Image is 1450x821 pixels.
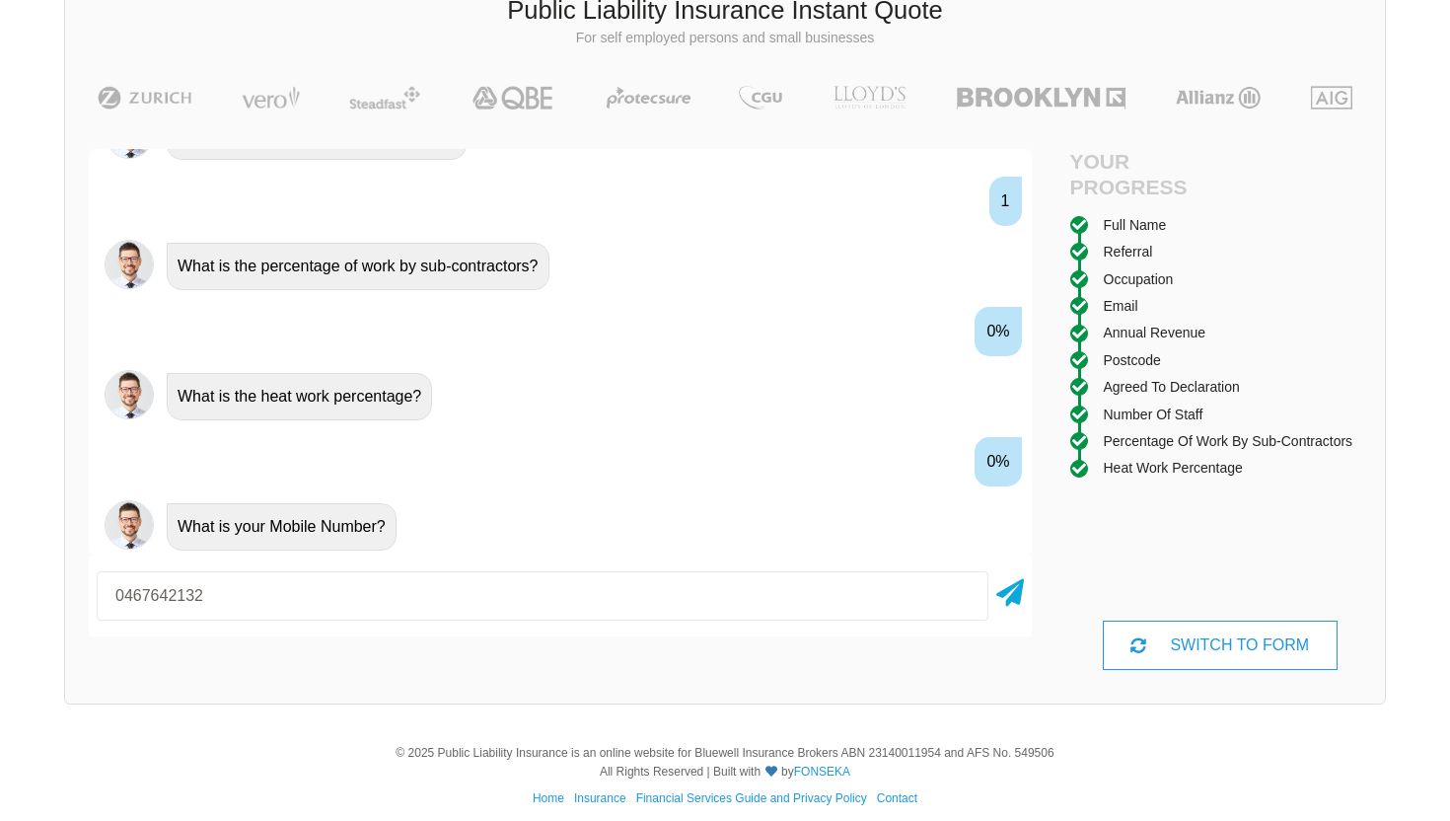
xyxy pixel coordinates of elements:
[636,791,867,805] a: Financial Services Guide and Privacy Policy
[1104,430,1353,452] div: Percentage of work by sub-contractors
[989,177,1022,226] div: 1
[1104,404,1203,425] div: Number of staff
[167,373,432,420] div: What is the heat work percentage?
[1104,241,1153,262] div: Referral
[599,86,698,110] img: Protecsure | Public Liability Insurance
[533,791,564,805] a: Home
[1104,322,1206,343] div: Annual Revenue
[461,86,567,110] img: QBE | Public Liability Insurance
[341,86,428,110] img: Steadfast | Public Liability Insurance
[105,500,154,550] img: Chatbot | PLI
[97,571,988,621] input: Your mobile number, eg: +61xxxxxxxxxx / 0xxxxxxxxx
[1104,457,1243,479] div: Heat work percentage
[731,86,790,110] img: CGU | Public Liability Insurance
[1166,86,1270,110] img: Allianz | Public Liability Insurance
[794,765,850,779] a: FONSEKA
[105,370,154,419] img: Chatbot | PLI
[1303,86,1361,110] img: AIG | Public Liability Insurance
[80,29,1370,48] p: For self employed persons and small businesses
[105,240,154,289] img: Chatbot | PLI
[1104,295,1138,317] div: Email
[89,86,200,110] img: Zurich | Public Liability Insurance
[823,86,917,110] img: LLOYD's | Public Liability Insurance
[975,307,1021,356] div: 0%
[877,791,917,805] a: Contact
[233,86,309,110] img: Vero | Public Liability Insurance
[1104,214,1167,236] div: Full Name
[1070,149,1220,198] h4: Your Progress
[574,791,626,805] a: Insurance
[1103,621,1338,670] div: SWITCH TO FORM
[1104,268,1174,290] div: Occupation
[949,86,1133,110] img: Brooklyn | Public Liability Insurance
[167,503,397,551] div: What is your Mobile Number?
[167,243,549,290] div: What is the percentage of work by sub-contractors?
[975,437,1021,486] div: 0%
[1104,376,1240,398] div: Agreed to Declaration
[1104,349,1161,371] div: Postcode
